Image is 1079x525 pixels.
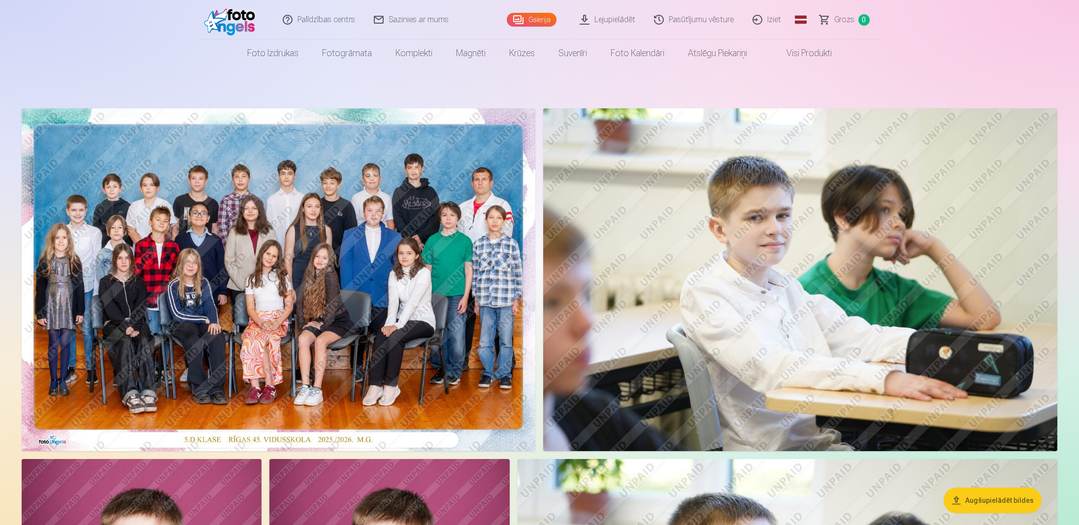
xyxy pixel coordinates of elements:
[444,39,497,67] a: Magnēti
[384,39,444,67] a: Komplekti
[204,4,261,35] img: /fa1
[759,39,844,67] a: Visi produkti
[676,39,759,67] a: Atslēgu piekariņi
[599,39,676,67] a: Foto kalendāri
[944,488,1042,513] button: Augšupielādēt bildes
[497,39,547,67] a: Krūzes
[858,14,870,26] span: 0
[507,13,556,27] a: Galerija
[235,39,310,67] a: Foto izdrukas
[834,14,854,26] span: Grozs
[310,39,384,67] a: Fotogrāmata
[547,39,599,67] a: Suvenīri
